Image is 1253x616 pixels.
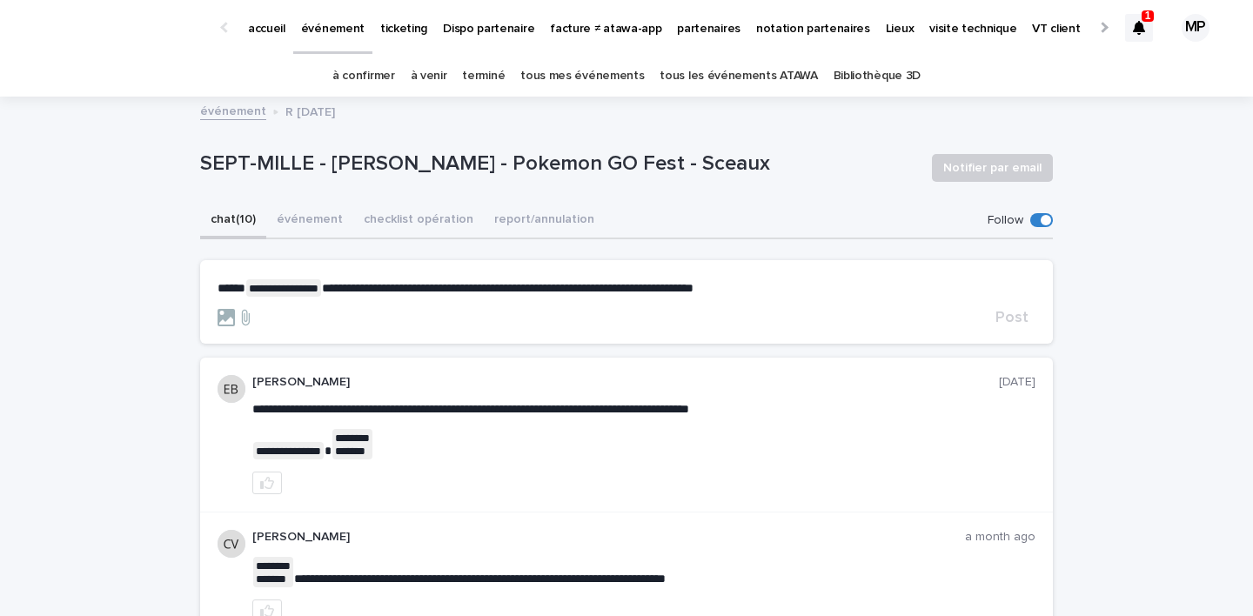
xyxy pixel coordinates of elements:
[200,100,266,120] a: événement
[995,310,1029,325] span: Post
[1125,14,1153,42] div: 1
[1145,10,1151,22] p: 1
[252,530,965,545] p: [PERSON_NAME]
[999,375,1035,390] p: [DATE]
[411,56,447,97] a: à venir
[484,203,605,239] button: report/annulation
[988,213,1023,228] p: Follow
[932,154,1053,182] button: Notifier par email
[200,203,266,239] button: chat (10)
[353,203,484,239] button: checklist opération
[252,472,282,494] button: like this post
[200,151,918,177] p: SEPT-MILLE - [PERSON_NAME] - Pokemon GO Fest - Sceaux
[520,56,644,97] a: tous mes événements
[332,56,395,97] a: à confirmer
[988,310,1035,325] button: Post
[35,10,204,45] img: Ls34BcGeRexTGTNfXpUC
[285,101,335,120] p: R [DATE]
[943,159,1042,177] span: Notifier par email
[266,203,353,239] button: événement
[965,530,1035,545] p: a month ago
[252,375,999,390] p: [PERSON_NAME]
[660,56,817,97] a: tous les événements ATAWA
[834,56,921,97] a: Bibliothèque 3D
[1182,14,1209,42] div: MP
[462,56,505,97] a: terminé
